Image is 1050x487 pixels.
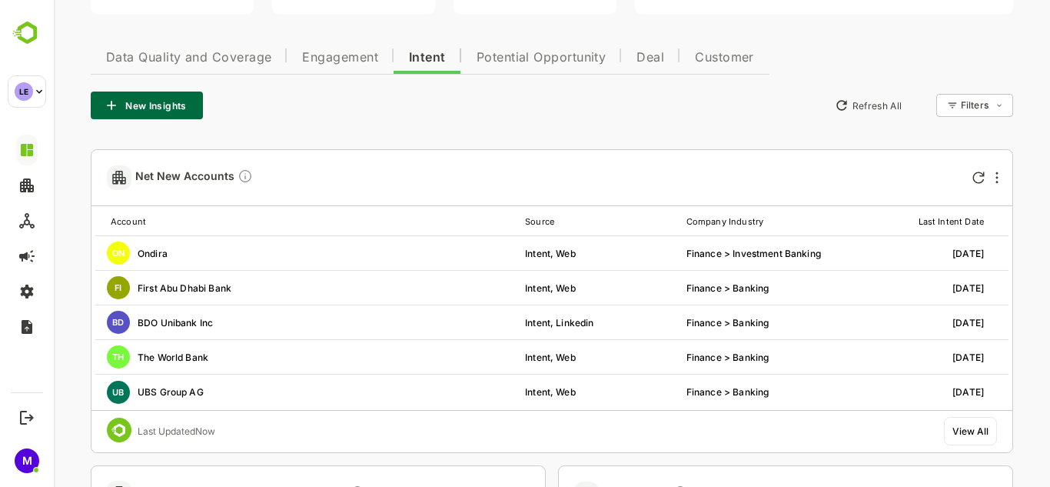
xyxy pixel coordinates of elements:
[793,317,930,329] div: 22-09-2025
[942,172,945,184] div: More
[793,248,930,259] div: 22-09-2025
[471,207,633,236] th: Source
[58,248,71,259] span: ON
[248,52,324,64] span: Engagement
[633,317,769,329] div: Finance > Banking
[58,387,70,398] span: UB
[774,93,855,118] button: Refresh All
[15,449,39,473] div: M
[42,276,447,299] div: First Abu Dhabi Bank
[471,248,608,259] div: Intent, Web
[58,352,70,362] span: TH
[355,52,392,64] span: Intent
[42,311,447,334] div: BDO Unibank Inc
[793,352,930,363] div: 22-09-2025
[42,381,447,404] div: UBS Group AG
[84,425,161,437] div: Last Updated Now
[633,207,794,236] th: Company Industry
[52,52,218,64] span: Data Quality and Coverage
[42,207,471,236] th: Account
[471,352,608,363] div: Intent, Web
[899,425,935,437] div: View All
[184,168,199,186] div: Discover new accounts within your ICP surging on configured topics, or visiting your website anon...
[633,386,769,398] div: Finance > Banking
[423,52,553,64] span: Potential Opportunity
[793,386,930,398] div: 22-09-2025
[81,168,199,186] span: Net New Accounts
[919,172,931,184] div: Refresh
[61,282,68,293] span: FI
[471,317,608,329] div: Intent, Linkedin
[471,282,608,294] div: Intent, Web
[793,282,930,294] div: 22-09-2025
[793,207,955,236] th: Last Intent Date
[633,282,769,294] div: Finance > Banking
[37,92,149,119] button: New Insights
[641,52,700,64] span: Customer
[58,317,70,328] span: BD
[8,18,47,48] img: BambooboxLogoMark.f1c84d78b4c51b1a7b5f700c9845e183.svg
[905,92,959,119] div: Filters
[907,99,935,111] div: Filters
[42,345,447,369] div: The World Bank
[633,248,769,259] div: Finance > Investment Banking
[16,407,37,428] button: Logout
[633,352,769,363] div: Finance > Banking
[15,82,33,101] div: LE
[42,207,955,409] table: customized table
[471,386,608,398] div: Intent, Web
[42,242,447,265] div: Ondira
[583,52,610,64] span: Deal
